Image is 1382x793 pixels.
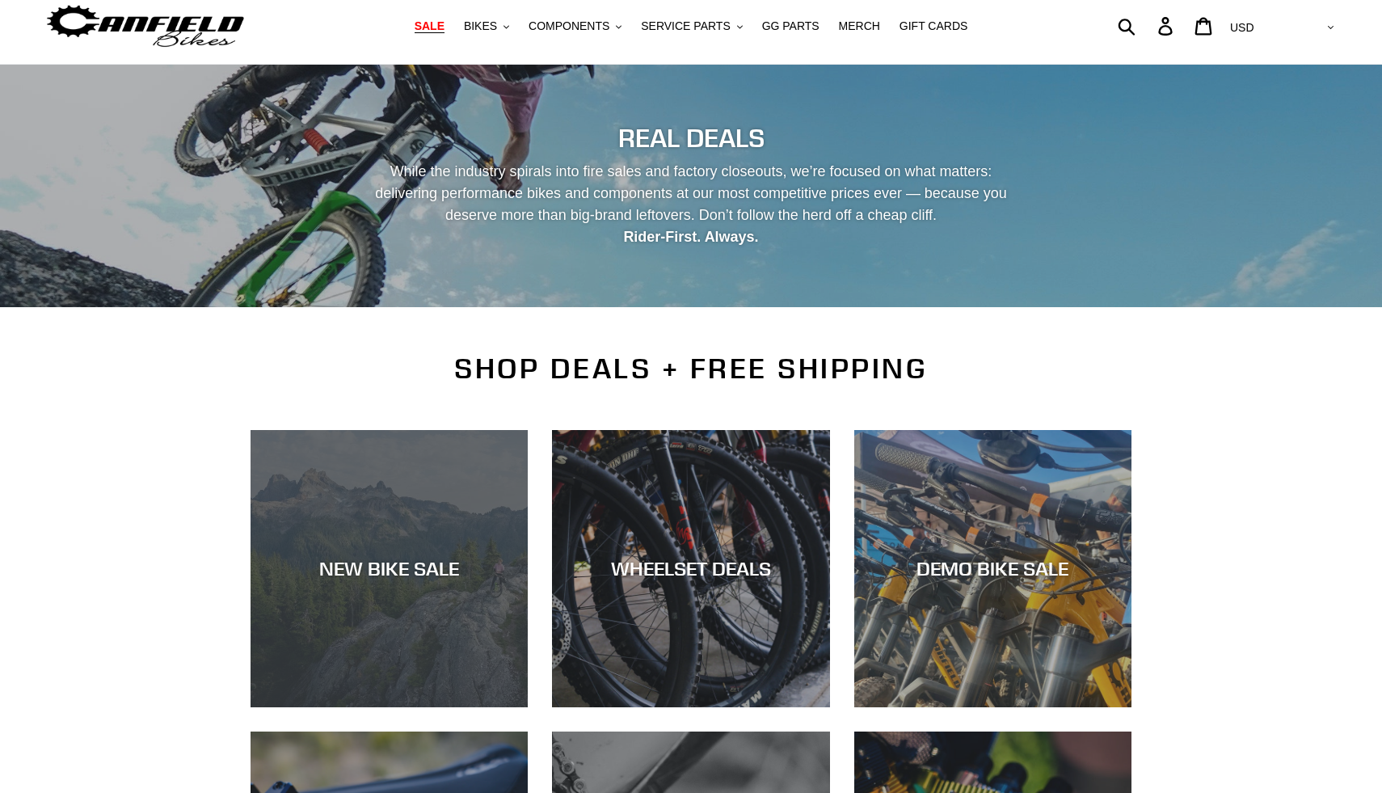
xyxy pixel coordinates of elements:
strong: Rider-First. Always. [623,229,758,245]
div: WHEELSET DEALS [552,557,829,580]
span: GIFT CARDS [900,19,968,33]
img: Canfield Bikes [44,1,246,52]
a: WHEELSET DEALS [552,430,829,707]
a: GG PARTS [754,15,828,37]
a: GIFT CARDS [891,15,976,37]
a: DEMO BIKE SALE [854,430,1131,707]
span: SALE [415,19,445,33]
div: DEMO BIKE SALE [854,557,1131,580]
a: NEW BIKE SALE [251,430,528,707]
span: GG PARTS [762,19,820,33]
span: COMPONENTS [529,19,609,33]
p: While the industry spirals into fire sales and factory closeouts, we’re focused on what matters: ... [360,161,1022,248]
h2: SHOP DEALS + FREE SHIPPING [251,352,1131,386]
button: COMPONENTS [520,15,630,37]
button: BIKES [456,15,517,37]
a: SALE [407,15,453,37]
h2: REAL DEALS [251,123,1131,154]
a: MERCH [831,15,888,37]
input: Search [1127,8,1168,44]
div: NEW BIKE SALE [251,557,528,580]
span: MERCH [839,19,880,33]
span: BIKES [464,19,497,33]
button: SERVICE PARTS [633,15,750,37]
span: SERVICE PARTS [641,19,730,33]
